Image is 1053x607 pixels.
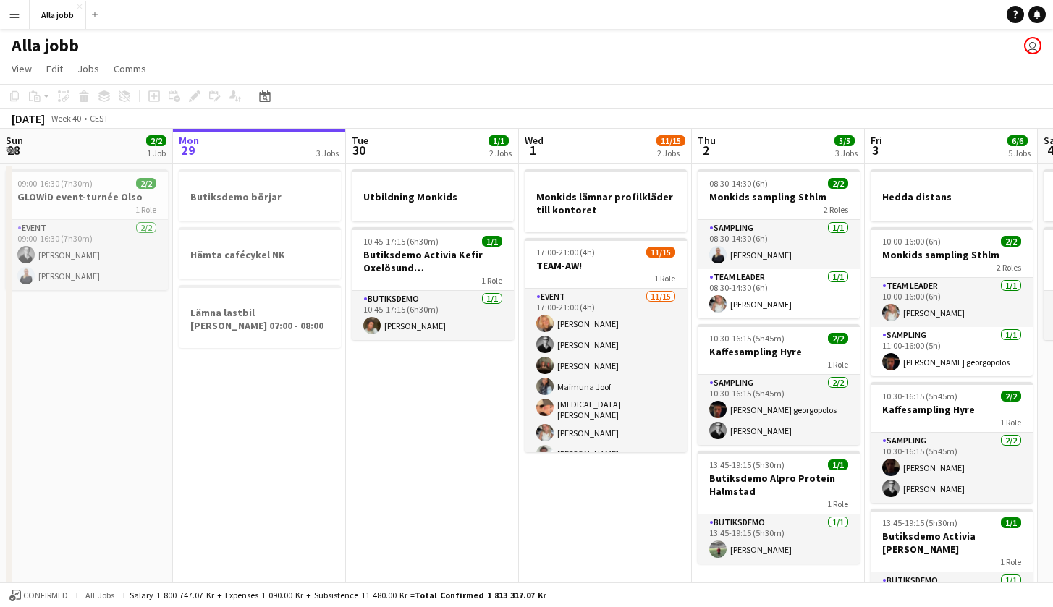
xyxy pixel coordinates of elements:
[90,113,109,124] div: CEST
[179,285,341,348] app-job-card: Lämna lastbil [PERSON_NAME] 07:00 - 08:00
[6,169,168,290] app-job-card: 09:00-16:30 (7h30m)2/2GLOWiD event-turnée Olso1 RoleEvent2/209:00-16:30 (7h30m)[PERSON_NAME][PERS...
[523,142,544,158] span: 1
[871,134,882,147] span: Fri
[871,248,1033,261] h3: Monkids sampling Sthlm
[46,62,63,75] span: Edit
[4,142,23,158] span: 28
[12,35,79,56] h1: Alla jobb
[709,178,768,189] span: 08:30-14:30 (6h)
[1001,236,1021,247] span: 2/2
[179,134,199,147] span: Mon
[656,135,685,146] span: 11/15
[698,345,860,358] h3: Kaffesampling Hyre
[179,169,341,221] app-job-card: Butiksdemo börjar
[871,530,1033,556] h3: Butiksdemo Activia [PERSON_NAME]
[525,190,687,216] h3: Monkids lämnar profilkläder till kontoret
[828,178,848,189] span: 2/2
[23,590,68,600] span: Confirmed
[352,291,514,340] app-card-role: Butiksdemo1/110:45-17:15 (6h30m)[PERSON_NAME]
[179,190,341,203] h3: Butiksdemo börjar
[698,451,860,564] app-job-card: 13:45-19:15 (5h30m)1/1Butiksdemo Alpro Protein Halmstad1 RoleButiksdemo1/113:45-19:15 (5h30m)[PER...
[709,459,785,470] span: 13:45-19:15 (5h30m)
[698,220,860,269] app-card-role: Sampling1/108:30-14:30 (6h)[PERSON_NAME]
[17,178,93,189] span: 09:00-16:30 (7h30m)
[871,169,1033,221] app-job-card: Hedda distans
[525,259,687,272] h3: TEAM-AW!
[83,590,117,600] span: All jobs
[698,472,860,498] h3: Butiksdemo Alpro Protein Halmstad
[834,135,855,146] span: 5/5
[698,324,860,445] div: 10:30-16:15 (5h45m)2/2Kaffesampling Hyre1 RoleSampling2/210:30-16:15 (5h45m)[PERSON_NAME] georgop...
[1008,148,1031,158] div: 5 Jobs
[835,148,858,158] div: 3 Jobs
[1001,517,1021,528] span: 1/1
[179,306,341,332] h3: Lämna lastbil [PERSON_NAME] 07:00 - 08:00
[12,62,32,75] span: View
[1001,391,1021,402] span: 2/2
[525,169,687,232] app-job-card: Monkids lämnar profilkläder till kontoret
[997,262,1021,273] span: 2 Roles
[108,59,152,78] a: Comms
[824,204,848,215] span: 2 Roles
[868,142,882,158] span: 3
[352,248,514,274] h3: Butiksdemo Activia Kefir Oxelösund ([GEOGRAPHIC_DATA])
[698,190,860,203] h3: Monkids sampling Sthlm
[146,135,166,146] span: 2/2
[525,134,544,147] span: Wed
[30,1,86,29] button: Alla jobb
[698,134,716,147] span: Thu
[695,142,716,158] span: 2
[7,587,70,603] button: Confirmed
[489,135,509,146] span: 1/1
[646,247,675,258] span: 11/15
[827,498,848,509] span: 1 Role
[41,59,69,78] a: Edit
[179,227,341,279] app-job-card: Hämta cafécykel NK
[12,111,45,126] div: [DATE]
[698,269,860,318] app-card-role: Team Leader1/108:30-14:30 (6h)[PERSON_NAME]
[657,148,685,158] div: 2 Jobs
[871,327,1033,376] app-card-role: Sampling1/111:00-16:00 (5h)[PERSON_NAME] georgopolos
[1000,417,1021,428] span: 1 Role
[481,275,502,286] span: 1 Role
[1000,556,1021,567] span: 1 Role
[871,382,1033,503] div: 10:30-16:15 (5h45m)2/2Kaffesampling Hyre1 RoleSampling2/210:30-16:15 (5h45m)[PERSON_NAME][PERSON_...
[827,359,848,370] span: 1 Role
[871,433,1033,503] app-card-role: Sampling2/210:30-16:15 (5h45m)[PERSON_NAME][PERSON_NAME]
[352,190,514,203] h3: Utbildning Monkids
[482,236,502,247] span: 1/1
[698,169,860,318] app-job-card: 08:30-14:30 (6h)2/2Monkids sampling Sthlm2 RolesSampling1/108:30-14:30 (6h)[PERSON_NAME]Team Lead...
[179,248,341,261] h3: Hämta cafécykel NK
[350,142,368,158] span: 30
[882,517,957,528] span: 13:45-19:15 (5h30m)
[871,227,1033,376] app-job-card: 10:00-16:00 (6h)2/2Monkids sampling Sthlm2 RolesTeam Leader1/110:00-16:00 (6h)[PERSON_NAME]Sampli...
[135,204,156,215] span: 1 Role
[114,62,146,75] span: Comms
[136,178,156,189] span: 2/2
[698,514,860,564] app-card-role: Butiksdemo1/113:45-19:15 (5h30m)[PERSON_NAME]
[525,238,687,452] app-job-card: 17:00-21:00 (4h)11/15TEAM-AW!1 RoleEvent11/1517:00-21:00 (4h)[PERSON_NAME][PERSON_NAME][PERSON_NA...
[536,247,595,258] span: 17:00-21:00 (4h)
[871,278,1033,327] app-card-role: Team Leader1/110:00-16:00 (6h)[PERSON_NAME]
[352,227,514,340] app-job-card: 10:45-17:15 (6h30m)1/1Butiksdemo Activia Kefir Oxelösund ([GEOGRAPHIC_DATA])1 RoleButiksdemo1/110...
[352,169,514,221] app-job-card: Utbildning Monkids
[130,590,546,600] div: Salary 1 800 747.07 kr + Expenses 1 090.00 kr + Subsistence 11 480.00 kr =
[709,333,785,344] span: 10:30-16:15 (5h45m)
[1007,135,1028,146] span: 6/6
[352,134,368,147] span: Tue
[6,134,23,147] span: Sun
[363,236,439,247] span: 10:45-17:15 (6h30m)
[6,59,38,78] a: View
[72,59,105,78] a: Jobs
